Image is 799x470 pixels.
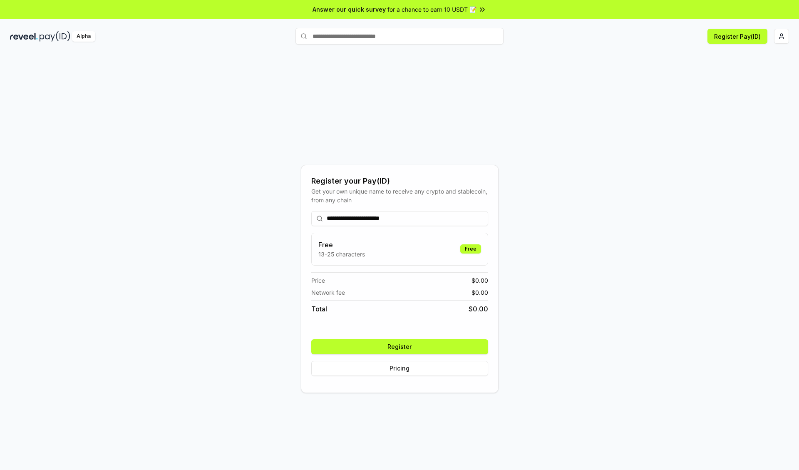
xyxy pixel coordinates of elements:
[460,244,481,254] div: Free
[311,276,325,285] span: Price
[311,361,488,376] button: Pricing
[40,31,70,42] img: pay_id
[471,288,488,297] span: $ 0.00
[311,339,488,354] button: Register
[707,29,767,44] button: Register Pay(ID)
[10,31,38,42] img: reveel_dark
[311,288,345,297] span: Network fee
[469,304,488,314] span: $ 0.00
[311,175,488,187] div: Register your Pay(ID)
[318,250,365,259] p: 13-25 characters
[311,304,327,314] span: Total
[311,187,488,204] div: Get your own unique name to receive any crypto and stablecoin, from any chain
[318,240,365,250] h3: Free
[313,5,386,14] span: Answer our quick survey
[72,31,95,42] div: Alpha
[471,276,488,285] span: $ 0.00
[387,5,476,14] span: for a chance to earn 10 USDT 📝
